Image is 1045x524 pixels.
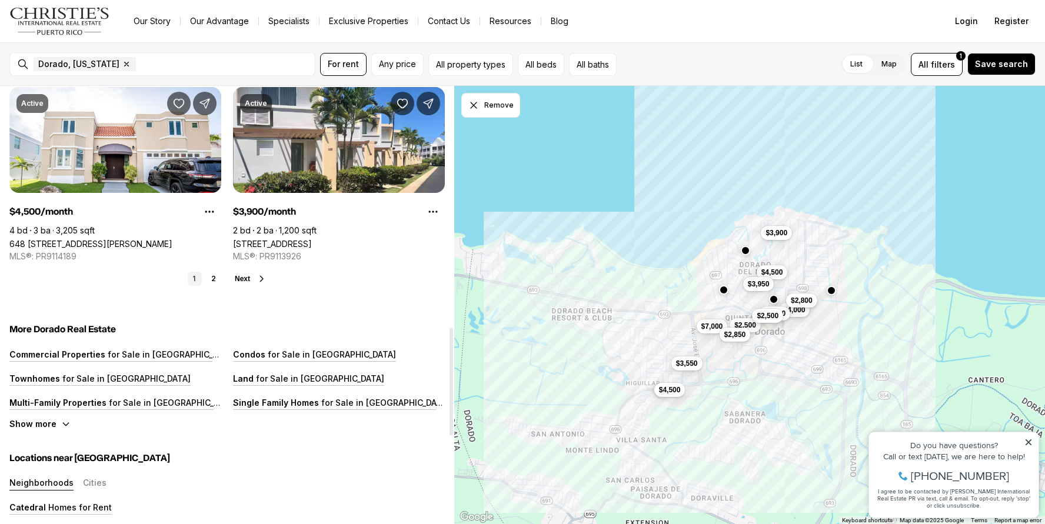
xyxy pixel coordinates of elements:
[391,92,414,115] button: Save Property: 101 OCEAN VILLAS
[9,478,74,490] button: Neighborhoods
[46,502,112,512] p: Homes for Rent
[188,272,221,286] nav: Pagination
[233,349,396,359] a: Condos for Sale in [GEOGRAPHIC_DATA]
[671,356,703,371] button: $3,550
[967,53,1036,75] button: Save search
[417,92,440,115] button: Share Property
[987,9,1036,33] button: Register
[193,92,217,115] button: Share Property
[328,59,359,69] span: For rent
[12,26,170,35] div: Do you have questions?
[198,200,221,223] button: Property options
[994,16,1029,26] span: Register
[697,319,728,333] button: $7,000
[791,296,813,305] span: $2,800
[786,293,817,308] button: $2,800
[784,305,806,315] span: $4,000
[9,502,112,512] a: Catedral Homes for Rent
[48,55,147,67] span: [PHONE_NUMBER]
[9,373,191,383] a: Townhomes for Sale in [GEOGRAPHIC_DATA]
[9,349,105,359] p: Commercial Properties
[12,38,170,46] div: Call or text [DATE], we are here to help!
[654,383,685,397] button: $4,500
[105,349,236,359] p: for Sale in [GEOGRAPHIC_DATA]
[701,322,723,331] span: $7,000
[9,419,71,429] button: Show more
[9,323,445,335] h5: More Dorado Real Estate
[233,398,319,408] p: Single Family Homes
[233,373,254,383] p: Land
[676,359,698,368] span: $3,550
[955,16,978,26] span: Login
[233,239,312,249] a: 101 OCEAN VILLAS, DORADO PR, 00646
[931,58,955,71] span: filters
[38,59,119,69] span: Dorado, [US_STATE]
[379,59,416,69] span: Any price
[320,53,367,76] button: For rent
[371,53,424,76] button: Any price
[948,9,985,33] button: Login
[235,274,267,283] button: Next
[233,398,450,408] a: Single Family Homes for Sale in [GEOGRAPHIC_DATA]
[60,373,191,383] p: for Sale in [GEOGRAPHIC_DATA]
[480,13,541,29] a: Resources
[960,51,962,61] span: 1
[748,279,770,289] span: $3,950
[9,239,172,249] a: 648 PASEO LOS CORALES 1, DORADO PR, 00646
[320,13,418,29] a: Exclusive Properties
[872,54,906,75] label: Map
[181,13,258,29] a: Our Advantage
[518,53,564,76] button: All beds
[759,306,790,321] button: $3,000
[245,99,267,108] p: Active
[918,58,928,71] span: All
[254,373,384,383] p: for Sale in [GEOGRAPHIC_DATA]
[428,53,513,76] button: All property types
[730,318,761,332] button: $2,500
[233,349,265,359] p: Condos
[233,373,384,383] a: Land for Sale in [GEOGRAPHIC_DATA]
[720,328,751,342] button: $2,850
[9,349,236,359] a: Commercial Properties for Sale in [GEOGRAPHIC_DATA]
[9,452,445,464] h5: Locations near [GEOGRAPHIC_DATA]
[761,226,792,240] button: $3,900
[975,59,1028,69] span: Save search
[421,200,445,223] button: Property options
[752,309,783,323] button: $2,500
[659,385,681,395] span: $4,500
[743,277,774,291] button: $3,950
[761,268,783,277] span: $4,500
[9,398,237,408] a: Multi-Family Properties for Sale in [GEOGRAPHIC_DATA]
[911,53,963,76] button: Allfilters1
[188,272,202,286] a: 1
[319,398,450,408] p: for Sale in [GEOGRAPHIC_DATA]
[9,373,60,383] p: Townhomes
[569,53,617,76] button: All baths
[235,275,250,283] span: Next
[15,72,168,95] span: I agree to be contacted by [PERSON_NAME] International Real Estate PR via text, call & email. To ...
[259,13,319,29] a: Specialists
[841,54,872,75] label: List
[9,502,46,512] p: Catedral
[418,13,480,29] button: Contact Us
[461,93,520,118] button: Dismiss drawing
[9,7,110,35] img: logo
[265,349,396,359] p: for Sale in [GEOGRAPHIC_DATA]
[21,99,44,108] p: Active
[734,321,756,330] span: $2,500
[83,478,107,490] button: Cities
[779,303,810,317] button: $4,000
[167,92,191,115] button: Save Property: 648 PASEO LOS CORALES 1
[757,265,788,279] button: $4,500
[541,13,578,29] a: Blog
[766,228,787,238] span: $3,900
[9,398,107,408] p: Multi-Family Properties
[124,13,180,29] a: Our Story
[107,398,237,408] p: for Sale in [GEOGRAPHIC_DATA]
[724,330,746,339] span: $2,850
[757,311,778,321] span: $2,500
[207,272,221,286] a: 2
